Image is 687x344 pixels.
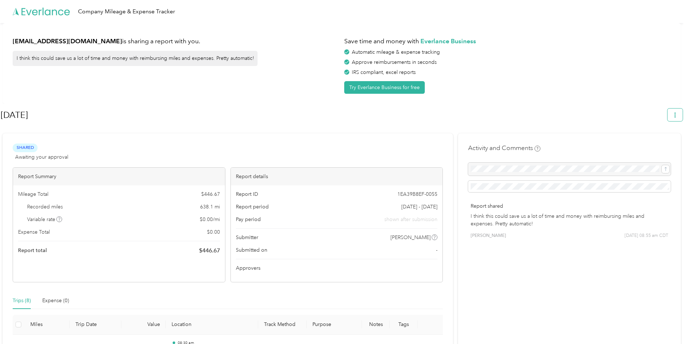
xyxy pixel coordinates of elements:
[42,297,69,305] div: Expense (0)
[15,153,68,161] span: Awaiting your approval
[70,315,121,335] th: Trip Date
[352,69,416,75] span: IRS compliant, excel reports
[236,234,258,241] span: Submitter
[18,228,50,236] span: Expense Total
[236,246,267,254] span: Submitted on
[397,190,437,198] span: 1EA39B8EF-0055
[13,144,38,152] span: Shared
[13,168,225,185] div: Report Summary
[13,297,31,305] div: Trips (8)
[199,246,220,255] span: $ 446.67
[27,216,62,223] span: Variable rate
[121,315,166,335] th: Value
[468,144,540,153] h4: Activity and Comments
[78,7,175,16] div: Company Mileage & Expense Tracker
[207,228,220,236] span: $ 0.00
[236,203,269,211] span: Report period
[390,315,418,335] th: Tags
[352,59,437,65] span: Approve reimbursements in seconds
[166,315,258,335] th: Location
[25,315,70,335] th: Miles
[236,190,258,198] span: Report ID
[420,37,476,45] strong: Everlance Business
[13,37,122,45] strong: [EMAIL_ADDRESS][DOMAIN_NAME]
[436,246,437,254] span: -
[307,315,362,335] th: Purpose
[200,203,220,211] span: 638.1 mi
[13,37,339,46] h1: is sharing a report with you.
[471,233,506,239] span: [PERSON_NAME]
[471,202,668,210] p: Report shared
[236,264,260,272] span: Approvers
[236,216,261,223] span: Pay period
[258,315,306,335] th: Track Method
[18,190,48,198] span: Mileage Total
[27,203,63,211] span: Recorded miles
[231,168,443,185] div: Report details
[401,203,437,211] span: [DATE] - [DATE]
[352,49,440,55] span: Automatic mileage & expense tracking
[200,216,220,223] span: $ 0.00 / mi
[362,315,390,335] th: Notes
[384,216,437,223] span: shown after submission
[344,37,671,46] h1: Save time and money with
[625,233,668,239] span: [DATE] 08:55 am CDT
[18,247,47,254] span: Report total
[344,81,425,94] button: Try Everlance Business for free
[201,190,220,198] span: $ 446.67
[471,212,668,228] p: I think this could save us a lot of time and money with reimbursing miles and expenses. Pretty au...
[390,234,431,241] span: [PERSON_NAME]
[13,51,258,66] div: I think this could save us a lot of time and money with reimbursing miles and expenses. Pretty au...
[1,106,662,124] h1: Aug 2025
